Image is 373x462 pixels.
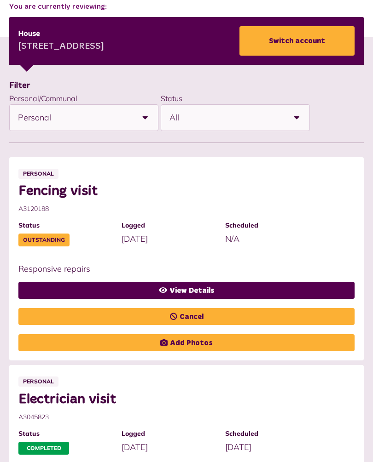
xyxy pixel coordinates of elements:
[18,183,345,200] span: Fencing visit
[239,26,355,56] a: Switch account
[18,221,112,230] span: Status
[18,169,58,179] span: Personal
[18,105,132,131] span: Personal
[18,429,112,439] span: Status
[18,40,104,54] div: [STREET_ADDRESS]
[18,204,345,214] span: A3120188
[9,94,77,103] label: Personal/Communal
[122,442,148,452] span: [DATE]
[18,308,355,325] a: Cancel
[18,334,355,351] a: Add Photos
[18,376,58,387] span: Personal
[225,429,319,439] span: Scheduled
[225,442,251,452] span: [DATE]
[122,234,148,244] span: [DATE]
[18,391,345,408] span: Electrician visit
[169,105,284,131] span: All
[161,94,182,103] label: Status
[18,442,69,455] span: Completed
[225,234,239,244] span: N/A
[18,234,70,246] span: Outstanding
[18,29,104,40] div: House
[9,81,30,90] span: Filter
[122,221,216,230] span: Logged
[225,221,319,230] span: Scheduled
[18,412,345,422] span: A3045823
[18,262,345,275] p: Responsive repairs
[9,1,364,12] span: You are currently reviewing:
[18,282,355,299] a: View Details
[122,429,216,439] span: Logged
